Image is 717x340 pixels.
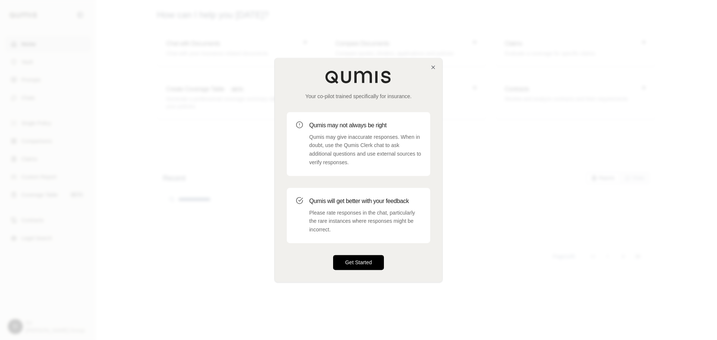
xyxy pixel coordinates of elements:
button: Get Started [333,255,384,270]
img: Qumis Logo [325,70,392,84]
h3: Qumis may not always be right [309,121,421,130]
p: Qumis may give inaccurate responses. When in doubt, use the Qumis Clerk chat to ask additional qu... [309,133,421,167]
p: Please rate responses in the chat, particularly the rare instances where responses might be incor... [309,209,421,234]
p: Your co-pilot trained specifically for insurance. [287,93,430,100]
h3: Qumis will get better with your feedback [309,197,421,206]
